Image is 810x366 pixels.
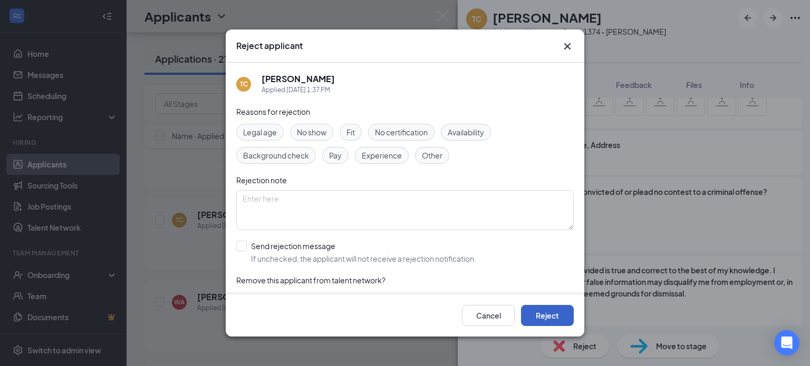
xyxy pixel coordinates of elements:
span: Other [422,150,442,161]
span: Reasons for rejection [236,107,310,116]
span: No certification [375,126,428,138]
span: Rejection note [236,175,287,185]
div: Applied [DATE] 1:37 PM [262,85,335,95]
div: TC [240,80,248,88]
h3: Reject applicant [236,40,303,52]
svg: Cross [561,40,574,53]
button: Close [561,40,574,53]
span: Fit [346,126,355,138]
span: Experience [362,150,402,161]
h5: [PERSON_NAME] [262,73,335,85]
span: Remove this applicant from talent network? [236,275,385,285]
span: No show [297,126,326,138]
span: Pay [329,150,342,161]
button: Reject [521,305,574,326]
span: Legal age [243,126,277,138]
span: Background check [243,150,309,161]
span: Availability [448,126,484,138]
button: Cancel [462,305,515,326]
div: Open Intercom Messenger [774,330,799,355]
